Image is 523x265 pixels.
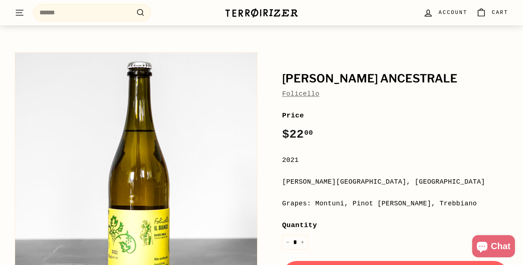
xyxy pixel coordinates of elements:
[282,155,508,166] div: 2021
[282,110,508,121] label: Price
[439,8,467,17] span: Account
[282,198,508,209] div: Grapes: Montuni, Pinot [PERSON_NAME], Trebbiano
[282,220,508,231] label: Quantity
[282,235,293,250] button: Reduce item quantity by one
[297,235,308,250] button: Increase item quantity by one
[282,128,313,141] span: $22
[470,235,517,259] inbox-online-store-chat: Shopify online store chat
[492,8,508,17] span: Cart
[282,235,308,250] input: quantity
[304,129,313,137] sup: 00
[419,2,472,24] a: Account
[472,2,513,24] a: Cart
[282,177,508,187] div: [PERSON_NAME][GEOGRAPHIC_DATA], [GEOGRAPHIC_DATA]
[282,73,508,85] h1: [PERSON_NAME] Ancestrale
[282,90,319,98] a: Folicello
